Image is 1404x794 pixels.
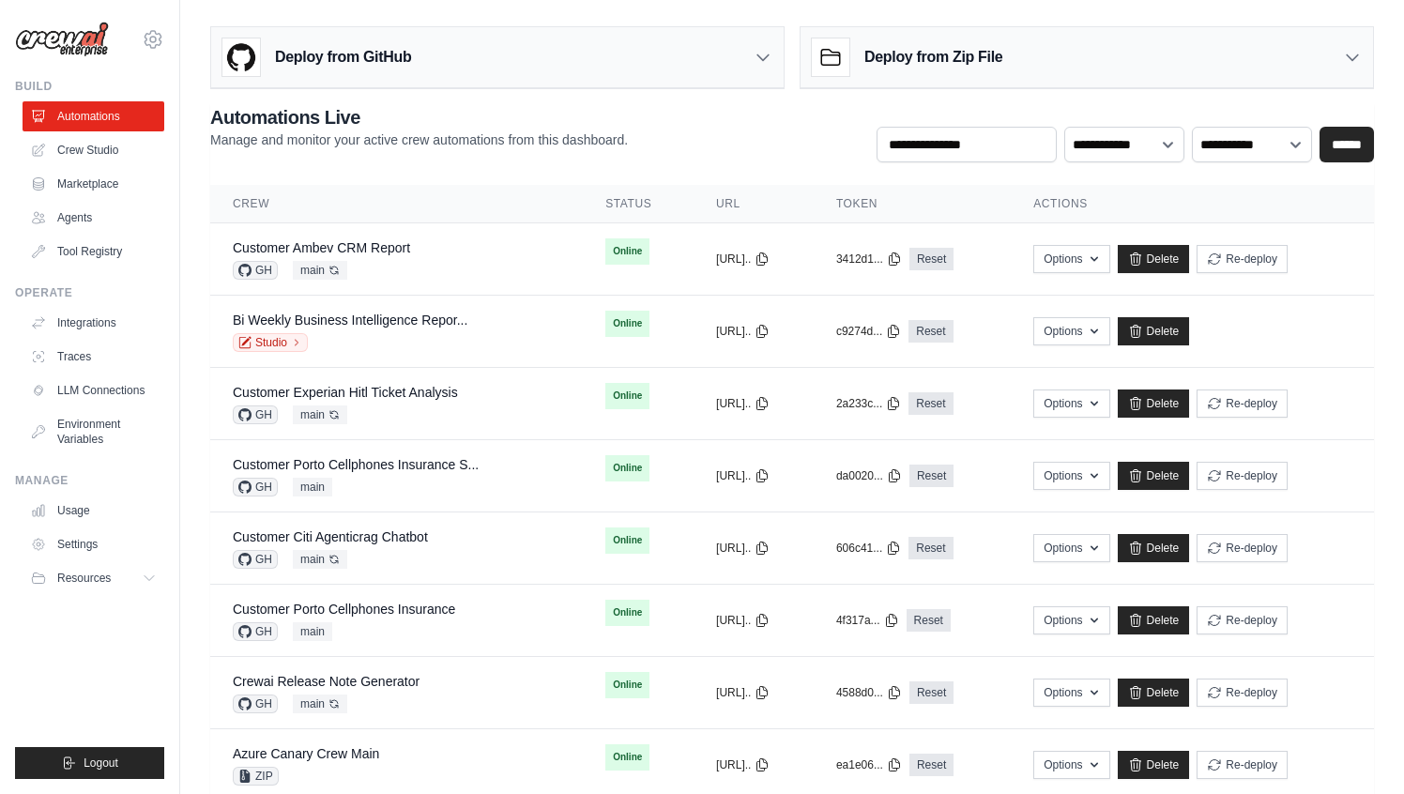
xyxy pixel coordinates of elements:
[605,383,649,409] span: Online
[909,754,954,776] a: Reset
[15,473,164,488] div: Manage
[293,478,332,496] span: main
[23,169,164,199] a: Marketplace
[908,392,953,415] a: Reset
[233,261,278,280] span: GH
[23,237,164,267] a: Tool Registry
[836,468,902,483] button: da0020...
[909,681,954,704] a: Reset
[605,527,649,554] span: Online
[233,457,479,472] a: Customer Porto Cellphones Insurance S...
[836,252,902,267] button: 3412d1...
[210,130,628,149] p: Manage and monitor your active crew automations from this dashboard.
[293,622,332,641] span: main
[233,478,278,496] span: GH
[1118,245,1190,273] a: Delete
[1197,245,1288,273] button: Re-deploy
[836,324,901,339] button: c9274d...
[293,550,347,569] span: main
[23,529,164,559] a: Settings
[210,185,583,223] th: Crew
[293,261,347,280] span: main
[23,308,164,338] a: Integrations
[1118,317,1190,345] a: Delete
[233,333,308,352] a: Studio
[1033,245,1109,273] button: Options
[836,396,901,411] button: 2a233c...
[210,104,628,130] h2: Automations Live
[909,248,954,270] a: Reset
[1033,606,1109,634] button: Options
[275,46,411,69] h3: Deploy from GitHub
[23,203,164,233] a: Agents
[605,238,649,265] span: Online
[15,747,164,779] button: Logout
[1197,679,1288,707] button: Re-deploy
[864,46,1002,69] h3: Deploy from Zip File
[233,746,379,761] a: Azure Canary Crew Main
[836,685,902,700] button: 4588d0...
[1033,679,1109,707] button: Options
[1197,462,1288,490] button: Re-deploy
[233,405,278,424] span: GH
[605,455,649,481] span: Online
[233,550,278,569] span: GH
[15,79,164,94] div: Build
[1197,534,1288,562] button: Re-deploy
[23,342,164,372] a: Traces
[233,529,428,544] a: Customer Citi Agenticrag Chatbot
[23,409,164,454] a: Environment Variables
[293,695,347,713] span: main
[57,571,111,586] span: Resources
[605,600,649,626] span: Online
[605,311,649,337] span: Online
[694,185,814,223] th: URL
[1011,185,1374,223] th: Actions
[1118,534,1190,562] a: Delete
[1118,606,1190,634] a: Delete
[293,405,347,424] span: main
[1197,389,1288,418] button: Re-deploy
[583,185,694,223] th: Status
[605,672,649,698] span: Online
[908,320,953,343] a: Reset
[233,695,278,713] span: GH
[233,602,455,617] a: Customer Porto Cellphones Insurance
[15,22,109,57] img: Logo
[1118,679,1190,707] a: Delete
[23,101,164,131] a: Automations
[23,496,164,526] a: Usage
[907,609,951,632] a: Reset
[233,674,420,689] a: Crewai Release Note Generator
[1033,317,1109,345] button: Options
[1118,751,1190,779] a: Delete
[836,613,899,628] button: 4f317a...
[222,38,260,76] img: GitHub Logo
[233,313,467,328] a: Bi Weekly Business Intelligence Repor...
[84,756,118,771] span: Logout
[233,240,410,255] a: Customer Ambev CRM Report
[1118,462,1190,490] a: Delete
[1118,389,1190,418] a: Delete
[1033,751,1109,779] button: Options
[908,537,953,559] a: Reset
[233,622,278,641] span: GH
[233,385,458,400] a: Customer Experian Hitl Ticket Analysis
[836,541,901,556] button: 606c41...
[836,757,902,772] button: ea1e06...
[233,767,279,786] span: ZIP
[15,285,164,300] div: Operate
[1033,389,1109,418] button: Options
[23,135,164,165] a: Crew Studio
[814,185,1011,223] th: Token
[23,375,164,405] a: LLM Connections
[1033,462,1109,490] button: Options
[23,563,164,593] button: Resources
[605,744,649,771] span: Online
[1197,751,1288,779] button: Re-deploy
[1033,534,1109,562] button: Options
[909,465,954,487] a: Reset
[1197,606,1288,634] button: Re-deploy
